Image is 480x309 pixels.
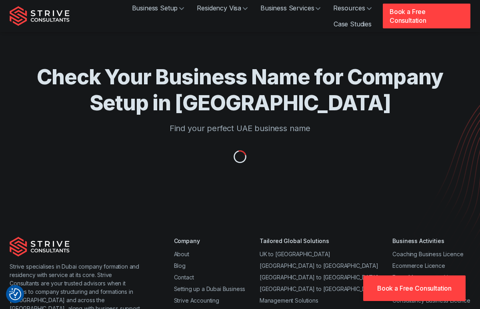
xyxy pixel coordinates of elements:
a: UK to [GEOGRAPHIC_DATA] [260,251,330,257]
a: [GEOGRAPHIC_DATA] to [GEOGRAPHIC_DATA] [260,262,378,269]
a: [GEOGRAPHIC_DATA] to [GEOGRAPHIC_DATA] [260,285,378,292]
a: Contact [174,274,194,281]
p: Find your perfect UAE business name [10,122,470,134]
a: Case Studies [327,16,378,32]
img: Strive Consultants [10,237,70,257]
a: Consultancy Business Licence [392,297,470,304]
button: Consent Preferences [9,288,21,300]
a: Coaching Business Licence [392,251,463,257]
a: [GEOGRAPHIC_DATA] to [GEOGRAPHIC_DATA] [260,274,378,281]
div: Business Activities [392,237,470,245]
a: Blog [174,262,186,269]
a: Setting up a Dubai Business [174,285,246,292]
a: Book a Free Consultation [383,4,470,28]
a: Strive Accounting [174,297,219,304]
a: Event Management Licence [392,274,464,281]
img: Strive Consultants [10,6,70,26]
div: Tailored Global Solutions [260,237,378,245]
img: Revisit consent button [9,288,21,300]
a: About [174,251,189,257]
h1: Check Your Business Name for Company Setup in [GEOGRAPHIC_DATA] [10,64,470,116]
a: Ecommerce Licence [392,262,445,269]
div: Company [174,237,246,245]
a: Book a Free Consultation [363,275,466,301]
a: Management Solutions [260,297,318,304]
